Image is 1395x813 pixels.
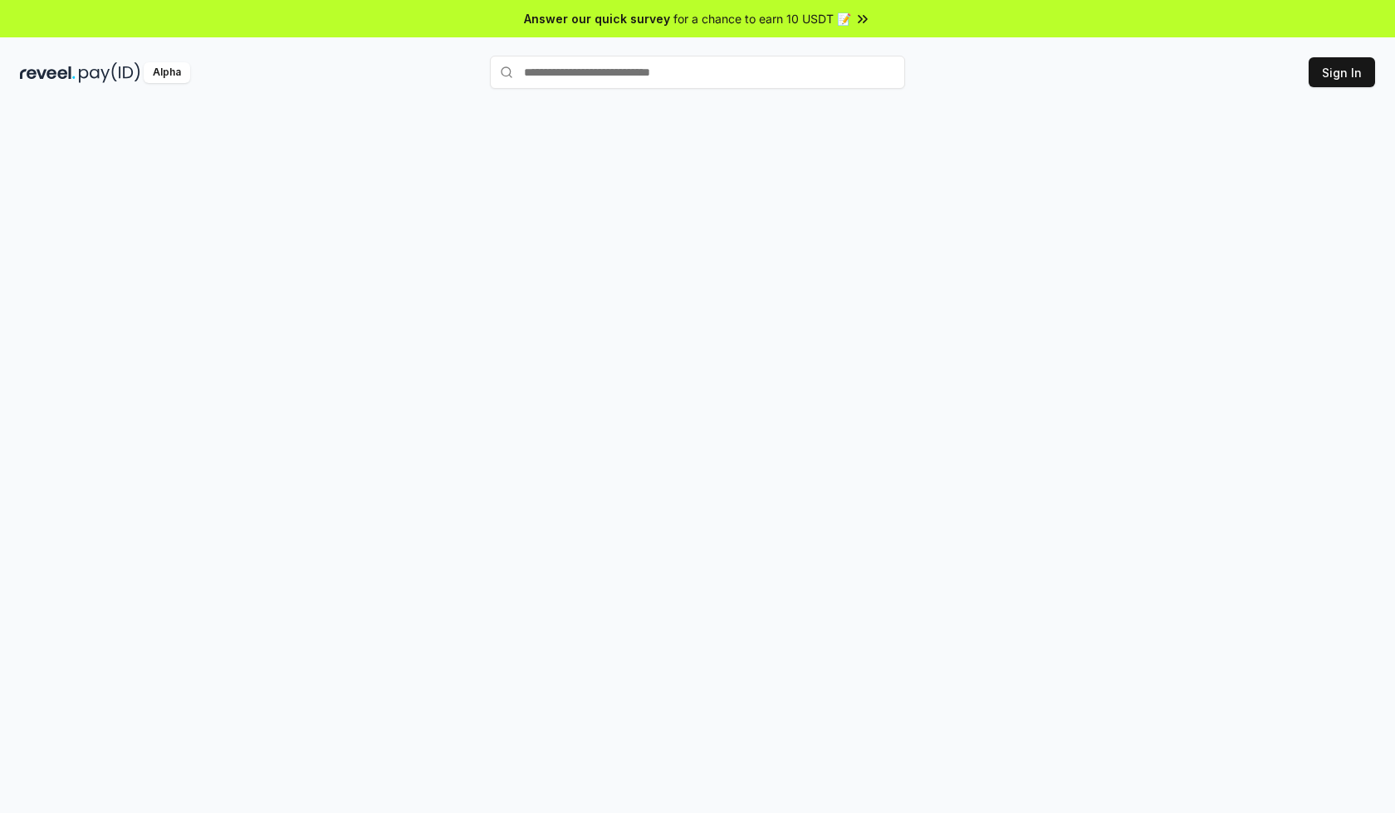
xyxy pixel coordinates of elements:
[1309,57,1375,87] button: Sign In
[673,10,851,27] span: for a chance to earn 10 USDT 📝
[79,62,140,83] img: pay_id
[524,10,670,27] span: Answer our quick survey
[20,62,76,83] img: reveel_dark
[144,62,190,83] div: Alpha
